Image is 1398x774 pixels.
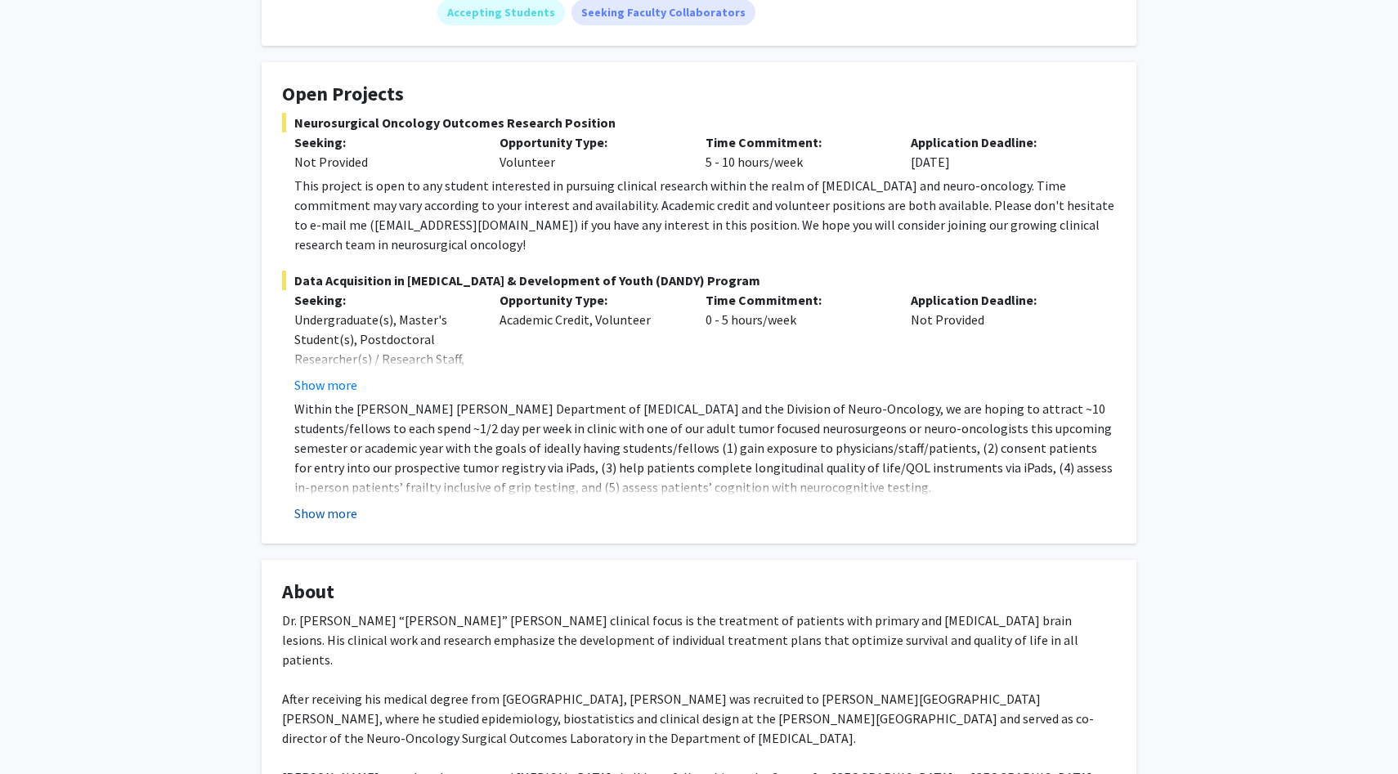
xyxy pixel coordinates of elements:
div: [DATE] [898,132,1104,172]
p: Within the [PERSON_NAME] [PERSON_NAME] Department of [MEDICAL_DATA] and the Division of Neuro-Onc... [294,399,1116,497]
div: Academic Credit, Volunteer [487,290,692,395]
div: This project is open to any student interested in pursuing clinical research within the realm of ... [294,176,1116,254]
div: Volunteer [487,132,692,172]
div: Undergraduate(s), Master's Student(s), Postdoctoral Researcher(s) / Research Staff, Medical Resid... [294,310,475,408]
h4: Open Projects [282,83,1116,106]
button: Show more [294,503,357,523]
span: Data Acquisition in [MEDICAL_DATA] & Development of Youth (DANDY) Program [282,271,1116,290]
p: Seeking: [294,290,475,310]
p: Application Deadline: [911,290,1091,310]
iframe: Chat [12,700,69,762]
p: Opportunity Type: [500,290,680,310]
p: Application Deadline: [911,132,1091,152]
div: 5 - 10 hours/week [693,132,898,172]
p: Seeking: [294,132,475,152]
span: Neurosurgical Oncology Outcomes Research Position [282,113,1116,132]
div: 0 - 5 hours/week [693,290,898,395]
h4: About [282,580,1116,604]
div: Not Provided [294,152,475,172]
p: Opportunity Type: [500,132,680,152]
p: Time Commitment: [706,132,886,152]
p: Time Commitment: [706,290,886,310]
button: Show more [294,375,357,395]
div: Not Provided [898,290,1104,395]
